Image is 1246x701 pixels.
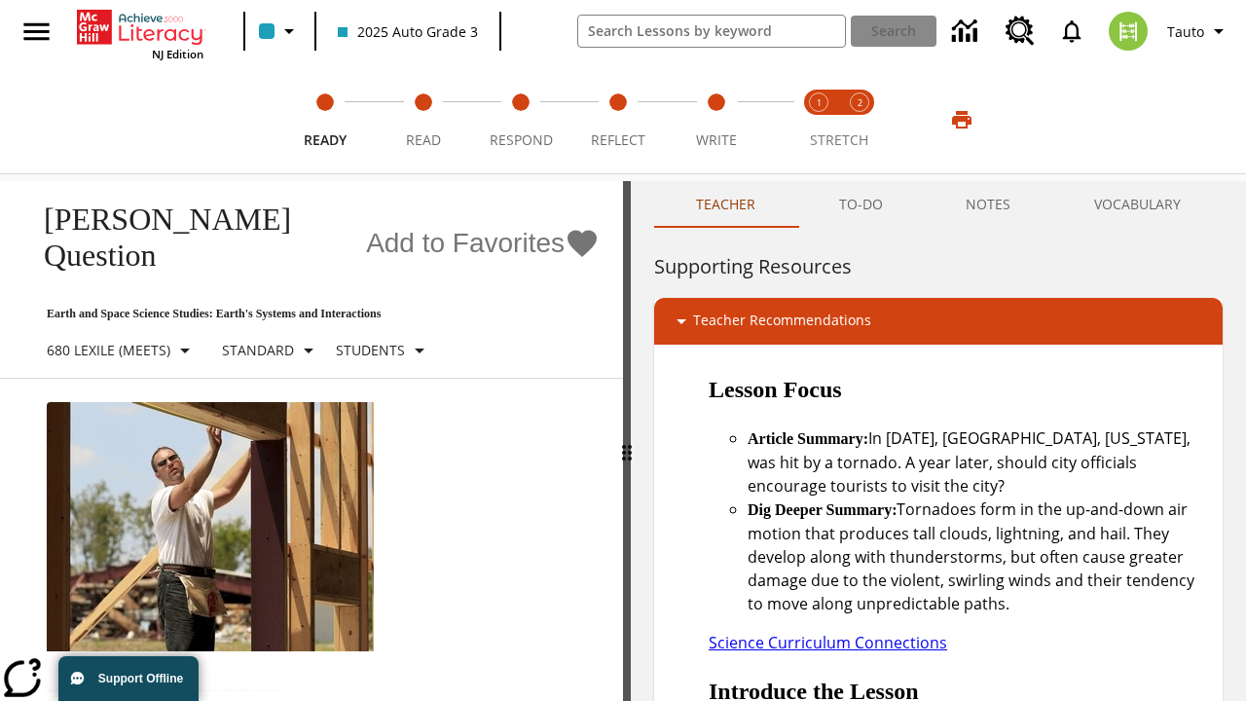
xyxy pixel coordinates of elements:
[58,656,199,701] button: Support Offline
[748,430,868,447] strong: Article Summary:
[940,5,994,58] a: Data Center
[748,501,897,518] strong: Dig Deeper Summary:
[366,228,565,259] span: Add to Favorites
[994,5,1046,57] a: Resource Center, Will open in new tab
[98,672,183,685] span: Support Offline
[1109,12,1148,51] img: avatar image
[8,3,65,60] button: Open side menu
[366,66,479,173] button: Read step 2 of 5
[748,426,1207,498] li: In [DATE], [GEOGRAPHIC_DATA], [US_STATE], was hit by a tornado. A year later, should city officia...
[810,130,868,149] span: STRETCH
[328,333,439,368] button: Select Student
[214,333,328,368] button: Scaffolds, Standard
[1167,21,1204,42] span: Tauto
[1097,6,1159,56] button: Select a new avatar
[39,333,204,368] button: Select Lexile, 680 Lexile (Meets)
[338,21,478,42] span: 2025 Auto Grade 3
[660,66,773,173] button: Write step 5 of 5
[562,66,675,173] button: Reflect step 4 of 5
[47,340,170,360] p: 680 Lexile (Meets)
[152,47,203,61] span: NJ Edition
[925,181,1053,228] button: NOTES
[831,66,888,173] button: Stretch Respond step 2 of 2
[591,130,645,149] span: Reflect
[748,498,1207,615] li: Tornadoes form in the up-and-down air motion that produces tall clouds, lightning, and hail. They...
[269,66,382,173] button: Ready step 1 of 5
[1159,14,1238,49] button: Profile/Settings
[654,181,1223,228] div: Instructional Panel Tabs
[654,181,797,228] button: Teacher
[790,66,847,173] button: Stretch Read step 1 of 2
[222,340,294,360] p: Standard
[654,298,1223,345] div: Teacher Recommendations
[251,14,309,49] button: Class color is light blue. Change class color
[817,96,822,109] text: 1
[623,181,631,701] div: Press Enter or Spacebar and then press right and left arrow keys to move the slider
[23,202,356,274] h1: [PERSON_NAME] Question
[1046,6,1097,56] a: Notifications
[693,310,871,333] p: Teacher Recommendations
[654,251,1223,282] h6: Supporting Resources
[490,130,553,149] span: Respond
[47,402,374,651] img: image
[931,102,993,137] button: Print
[1052,181,1223,228] button: VOCABULARY
[464,66,577,173] button: Respond step 3 of 5
[709,372,1207,407] h2: Lesson Focus
[336,340,405,360] p: Students
[797,181,925,228] button: TO-DO
[709,632,947,653] a: Science Curriculum Connections
[578,16,846,47] input: search field
[696,130,737,149] span: Write
[23,307,600,321] p: Earth and Space Science Studies: Earth's Systems and Interactions
[304,130,347,149] span: Ready
[631,181,1246,701] div: activity
[406,130,441,149] span: Read
[77,6,203,61] div: Home
[366,227,600,261] button: Add to Favorites - Joplin's Question
[858,96,862,109] text: 2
